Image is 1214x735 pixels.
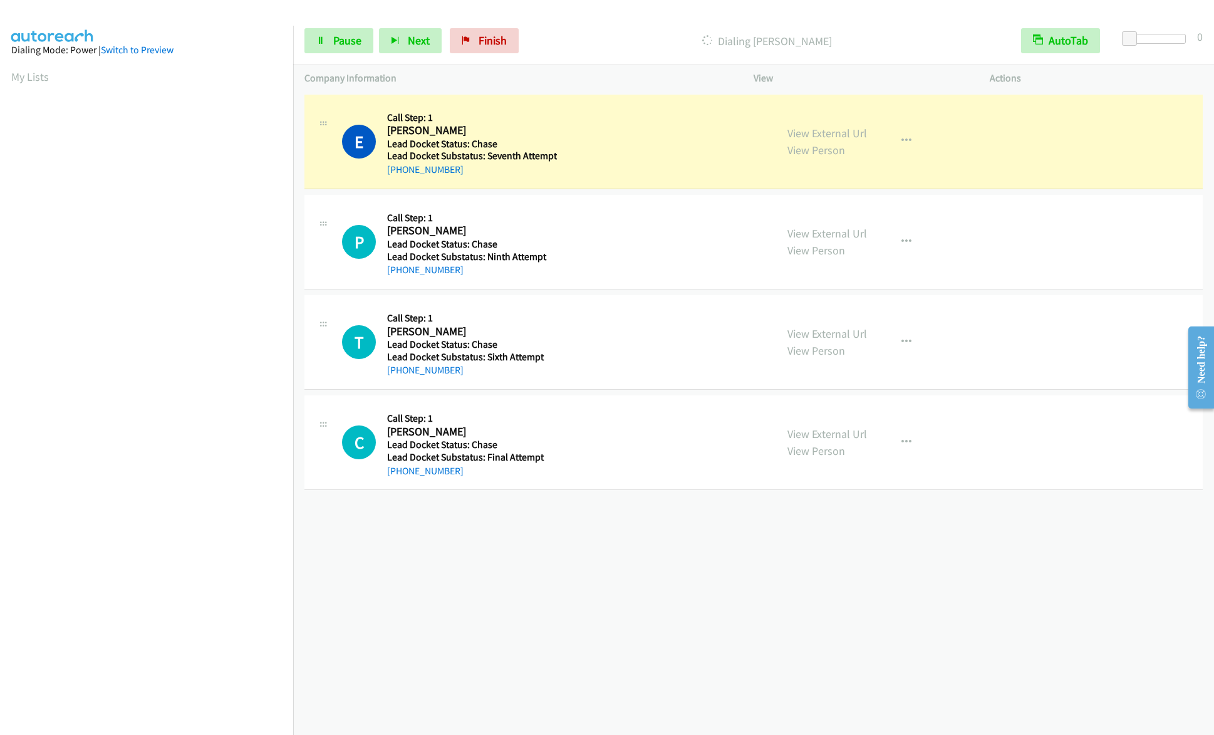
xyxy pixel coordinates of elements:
[787,326,867,341] a: View External Url
[11,43,282,58] div: Dialing Mode: Power |
[387,312,554,325] h5: Call Step: 1
[387,351,554,363] h5: Lead Docket Substatus: Sixth Attempt
[479,33,507,48] span: Finish
[387,164,464,175] a: [PHONE_NUMBER]
[387,251,554,263] h5: Lead Docket Substatus: Ninth Attempt
[342,225,376,259] div: The call is yet to be attempted
[342,325,376,359] div: The call is yet to be attempted
[536,33,999,50] p: Dialing [PERSON_NAME]
[342,325,376,359] h1: T
[387,364,464,376] a: [PHONE_NUMBER]
[387,224,554,238] h2: [PERSON_NAME]
[387,138,557,150] h5: Lead Docket Status: Chase
[387,123,554,138] h2: [PERSON_NAME]
[11,70,49,84] a: My Lists
[387,325,554,339] h2: [PERSON_NAME]
[387,212,554,224] h5: Call Step: 1
[101,44,174,56] a: Switch to Preview
[1197,28,1203,45] div: 0
[1021,28,1100,53] button: AutoTab
[787,143,845,157] a: View Person
[990,71,1203,86] p: Actions
[450,28,519,53] a: Finish
[1128,34,1186,44] div: Delay between calls (in seconds)
[387,112,557,124] h5: Call Step: 1
[787,343,845,358] a: View Person
[342,125,376,159] h1: E
[333,33,361,48] span: Pause
[387,451,554,464] h5: Lead Docket Substatus: Final Attempt
[787,243,845,258] a: View Person
[787,427,867,441] a: View External Url
[387,425,554,439] h2: [PERSON_NAME]
[787,226,867,241] a: View External Url
[787,126,867,140] a: View External Url
[387,238,554,251] h5: Lead Docket Status: Chase
[387,150,557,162] h5: Lead Docket Substatus: Seventh Attempt
[11,96,293,692] iframe: Dialpad
[1178,318,1214,417] iframe: Resource Center
[387,439,554,451] h5: Lead Docket Status: Chase
[387,465,464,477] a: [PHONE_NUMBER]
[387,264,464,276] a: [PHONE_NUMBER]
[754,71,967,86] p: View
[304,71,731,86] p: Company Information
[387,412,554,425] h5: Call Step: 1
[387,338,554,351] h5: Lead Docket Status: Chase
[408,33,430,48] span: Next
[342,225,376,259] h1: P
[379,28,442,53] button: Next
[342,425,376,459] div: The call is yet to be attempted
[342,425,376,459] h1: C
[304,28,373,53] a: Pause
[787,444,845,458] a: View Person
